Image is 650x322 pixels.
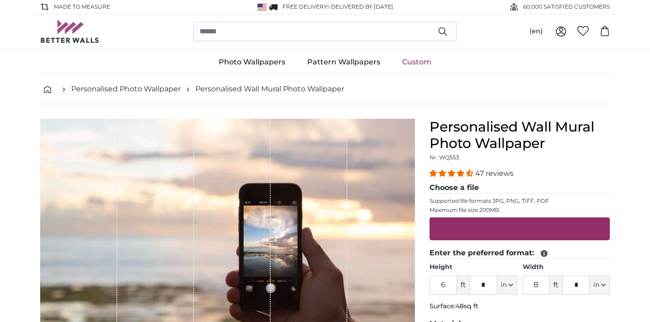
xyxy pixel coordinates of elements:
span: 60,000 SATISFIED CUSTOMERS [523,3,610,11]
img: United States [257,4,267,11]
button: (en) [522,23,550,40]
p: Surface: [430,302,610,311]
span: ft [550,275,562,295]
p: Supported file formats JPG, PNG, TIFF, PDF [430,197,610,205]
span: Made to Measure [54,3,110,11]
span: 48sq ft [456,302,478,310]
p: Maximum file size 200MB. [430,206,610,214]
button: in [497,275,517,295]
span: 4.38 stars [430,169,475,178]
button: in [590,275,610,295]
a: Personalised Wall Mural Photo Wallpaper [195,84,344,95]
nav: breadcrumbs [40,74,610,104]
a: Custom [391,50,442,74]
span: ft [457,275,470,295]
label: Height [430,263,517,272]
span: in [593,280,599,290]
legend: Choose a file [430,182,610,194]
img: Betterwalls [40,20,100,43]
a: Pattern Wallpapers [296,50,391,74]
span: FREE delivery! [283,3,329,10]
h1: Personalised Wall Mural Photo Wallpaper [430,119,610,152]
span: 47 reviews [475,169,514,178]
legend: Enter the preferred format: [430,248,610,259]
a: Photo Wallpapers [208,50,296,74]
span: Nr. WQ553 [430,154,459,161]
span: - [329,3,393,10]
label: Width [523,263,610,272]
a: Personalised Photo Wallpaper [71,84,181,95]
span: in [501,280,507,290]
span: Delivered by [DATE] [331,3,393,10]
